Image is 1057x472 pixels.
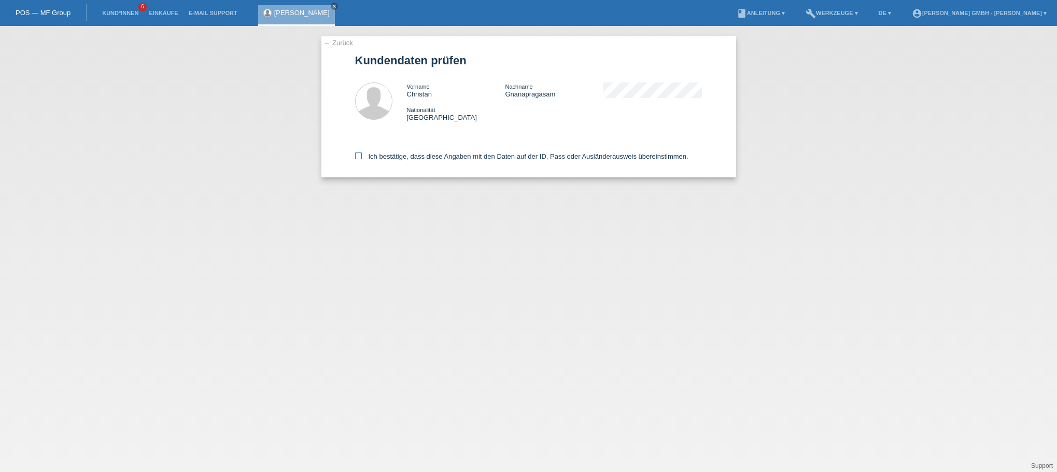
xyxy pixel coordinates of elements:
div: [GEOGRAPHIC_DATA] [407,106,505,121]
h1: Kundendaten prüfen [355,54,702,67]
span: 6 [138,3,147,11]
a: Kund*innen [97,10,144,16]
i: build [806,8,816,19]
label: Ich bestätige, dass diese Angaben mit den Daten auf der ID, Pass oder Ausländerausweis übereinsti... [355,152,688,160]
i: close [332,4,337,9]
i: account_circle [912,8,922,19]
a: [PERSON_NAME] [274,9,330,17]
a: Support [1031,462,1053,469]
a: E-Mail Support [184,10,243,16]
a: bookAnleitung ▾ [731,10,790,16]
a: buildWerkzeuge ▾ [800,10,863,16]
a: ← Zurück [324,39,353,47]
div: Christan [407,82,505,98]
span: Nationalität [407,107,435,113]
a: close [331,3,338,10]
span: Nachname [505,84,532,90]
a: account_circle[PERSON_NAME] GmbH - [PERSON_NAME] ▾ [907,10,1052,16]
i: book [737,8,747,19]
span: Vorname [407,84,430,90]
a: Einkäufe [144,10,183,16]
a: POS — MF Group [16,9,71,17]
div: Gnanapragasam [505,82,603,98]
a: DE ▾ [873,10,896,16]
